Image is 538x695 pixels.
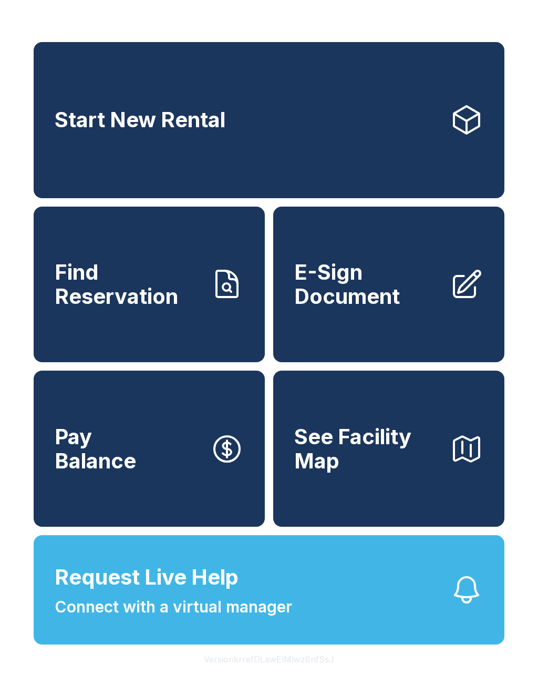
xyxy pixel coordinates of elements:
[273,371,504,527] button: See Facility Map
[195,645,343,674] button: VersionkrrefDLawElMlwz8nfSsJ
[273,207,504,363] a: E-Sign Document
[34,535,504,645] button: Request Live HelpConnect with a virtual manager
[294,425,441,473] span: See Facility Map
[55,595,292,619] span: Connect with a virtual manager
[55,260,202,308] span: Find Reservation
[55,425,136,473] span: Pay Balance
[34,371,265,527] button: PayBalance
[34,207,265,363] a: Find Reservation
[55,108,225,132] span: Start New Rental
[34,42,504,198] a: Start New Rental
[55,561,239,593] span: Request Live Help
[294,260,441,308] span: E-Sign Document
